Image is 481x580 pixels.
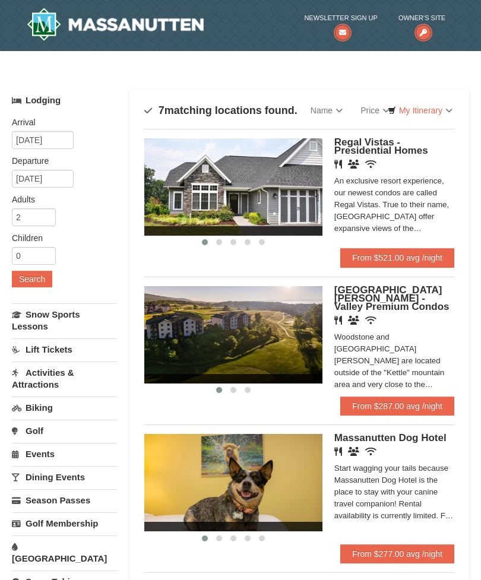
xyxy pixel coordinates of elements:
i: Wireless Internet (free) [365,160,376,169]
button: Search [12,271,52,287]
img: Massanutten Resort Logo [27,8,204,41]
i: Restaurant [334,160,342,169]
span: Owner's Site [398,12,445,24]
a: From $287.00 avg /night [340,397,454,416]
a: Activities & Attractions [12,362,117,395]
i: Restaurant [334,447,342,456]
a: Massanutten Resort [27,8,204,41]
i: Restaurant [334,316,342,325]
i: Banquet Facilities [348,316,359,325]
label: Children [12,232,108,244]
label: Adults [12,194,108,205]
div: Woodstone and [GEOGRAPHIC_DATA][PERSON_NAME] are located outside of the "Kettle" mountain area an... [334,331,454,391]
a: Name [302,99,352,122]
label: Departure [12,155,108,167]
span: [GEOGRAPHIC_DATA][PERSON_NAME] - Valley Premium Condos [334,284,450,312]
div: Start wagging your tails because Massanutten Dog Hotel is the place to stay with your canine trav... [334,462,454,522]
a: From $521.00 avg /night [340,248,454,267]
a: Snow Sports Lessons [12,303,117,337]
a: Biking [12,397,117,419]
a: [GEOGRAPHIC_DATA] [12,535,117,569]
i: Banquet Facilities [348,160,359,169]
a: Lift Tickets [12,338,117,360]
a: Events [12,443,117,465]
label: Arrival [12,116,108,128]
span: Massanutten Dog Hotel [334,432,447,443]
a: Price [352,99,398,122]
a: Golf Membership [12,512,117,534]
span: Newsletter Sign Up [304,12,377,24]
a: Newsletter Sign Up [304,12,377,36]
span: Regal Vistas - Presidential Homes [334,137,428,156]
i: Wireless Internet (free) [365,316,376,325]
i: Wireless Internet (free) [365,447,376,456]
a: Golf [12,420,117,442]
a: Lodging [12,90,117,111]
a: Owner's Site [398,12,445,36]
a: From $277.00 avg /night [340,544,454,563]
a: My Itinerary [380,102,460,119]
a: Dining Events [12,466,117,488]
div: An exclusive resort experience, our newest condos are called Regal Vistas. True to their name, [G... [334,175,454,234]
a: Season Passes [12,489,117,511]
i: Banquet Facilities [348,447,359,456]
